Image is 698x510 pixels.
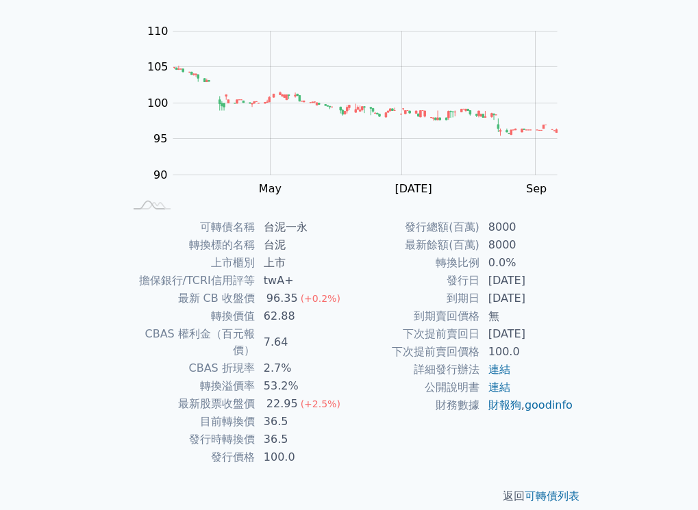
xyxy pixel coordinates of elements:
td: 下次提前賣回日 [349,325,480,343]
td: twA+ [255,272,349,290]
td: 發行價格 [125,448,255,466]
td: CBAS 折現率 [125,359,255,377]
td: , [480,396,574,414]
td: 轉換標的名稱 [125,236,255,254]
td: 7.64 [255,325,349,359]
td: 台泥一永 [255,218,349,236]
td: 8000 [480,236,574,254]
td: 可轉債名稱 [125,218,255,236]
td: 2.7% [255,359,349,377]
td: 目前轉換價 [125,413,255,431]
div: 22.95 [264,396,301,412]
g: Chart [140,25,578,195]
td: 100.0 [480,343,574,361]
span: (+0.2%) [301,293,340,304]
tspan: 100 [147,97,169,110]
p: 返回 [108,488,590,505]
td: 發行總額(百萬) [349,218,480,236]
td: 最新 CB 收盤價 [125,290,255,307]
td: 36.5 [255,413,349,431]
td: 發行時轉換價 [125,431,255,448]
tspan: 105 [147,60,169,73]
tspan: 90 [153,168,167,181]
td: 53.2% [255,377,349,395]
td: 100.0 [255,448,349,466]
tspan: [DATE] [395,182,432,195]
a: goodinfo [525,398,573,411]
td: 36.5 [255,431,349,448]
td: 台泥 [255,236,349,254]
td: 最新股票收盤價 [125,395,255,413]
td: 62.88 [255,307,349,325]
td: 上市櫃別 [125,254,255,272]
tspan: 95 [153,132,167,145]
a: 連結 [488,381,510,394]
tspan: 110 [147,25,169,38]
td: 0.0% [480,254,574,272]
td: 無 [480,307,574,325]
span: (+2.5%) [301,398,340,409]
td: 發行日 [349,272,480,290]
tspan: Sep [526,182,547,195]
td: 詳細發行辦法 [349,361,480,379]
td: CBAS 權利金（百元報價） [125,325,255,359]
td: 8000 [480,218,574,236]
td: 上市 [255,254,349,272]
td: [DATE] [480,290,574,307]
td: 公開說明書 [349,379,480,396]
td: 擔保銀行/TCRI信用評等 [125,272,255,290]
div: 96.35 [264,290,301,307]
a: 連結 [488,363,510,376]
a: 可轉債列表 [525,489,579,502]
td: 轉換溢價率 [125,377,255,395]
td: 轉換比例 [349,254,480,272]
td: [DATE] [480,272,574,290]
td: 財務數據 [349,396,480,414]
td: 下次提前賣回價格 [349,343,480,361]
iframe: Chat Widget [630,444,698,510]
td: [DATE] [480,325,574,343]
td: 轉換價值 [125,307,255,325]
a: 財報狗 [488,398,521,411]
td: 到期日 [349,290,480,307]
tspan: May [259,182,282,195]
td: 最新餘額(百萬) [349,236,480,254]
td: 到期賣回價格 [349,307,480,325]
div: 聊天小工具 [630,444,698,510]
